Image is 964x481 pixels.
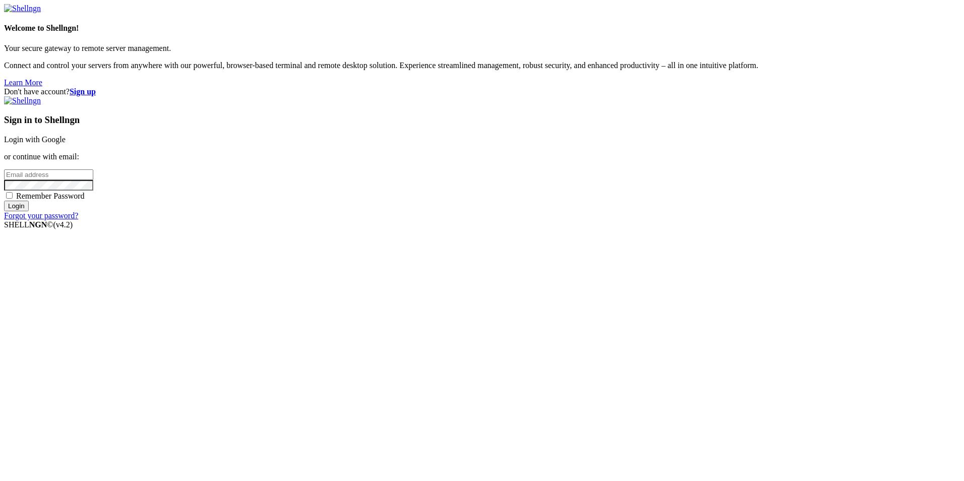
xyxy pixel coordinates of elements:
img: Shellngn [4,4,41,13]
p: Connect and control your servers from anywhere with our powerful, browser-based terminal and remo... [4,61,960,70]
input: Remember Password [6,192,13,199]
h4: Welcome to Shellngn! [4,24,960,33]
input: Email address [4,169,93,180]
b: NGN [29,220,47,229]
span: Remember Password [16,192,85,200]
a: Forgot your password? [4,211,78,220]
span: 4.2.0 [53,220,73,229]
input: Login [4,201,29,211]
img: Shellngn [4,96,41,105]
p: or continue with email: [4,152,960,161]
a: Learn More [4,78,42,87]
a: Sign up [70,87,96,96]
span: SHELL © [4,220,73,229]
a: Login with Google [4,135,66,144]
div: Don't have account? [4,87,960,96]
h3: Sign in to Shellngn [4,114,960,126]
p: Your secure gateway to remote server management. [4,44,960,53]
